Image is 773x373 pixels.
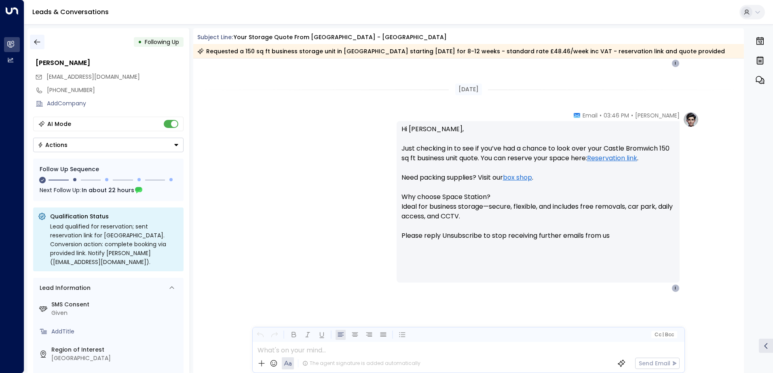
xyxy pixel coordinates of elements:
span: Following Up [145,38,179,46]
div: Next Follow Up: [40,186,177,195]
span: Email [583,111,598,119]
span: [PERSON_NAME] [635,111,680,119]
a: box shop [503,173,532,182]
div: AddCompany [47,99,184,108]
span: • [600,111,602,119]
div: • [138,35,142,49]
div: [DATE] [455,84,482,95]
p: Hi [PERSON_NAME], Just checking in to see if you’ve had a chance to look over your Castle Bromwic... [401,124,675,250]
div: Button group with a nested menu [33,138,184,152]
label: SMS Consent [51,300,180,309]
div: [GEOGRAPHIC_DATA] [51,354,180,363]
img: profile-logo.png [683,111,699,128]
span: In about 22 hours [82,186,134,195]
span: info@shiftmate.co.uk [46,73,140,81]
a: Leads & Conversations [32,7,109,17]
div: I [672,284,680,292]
a: Reservation link [587,153,637,163]
span: Subject Line: [197,33,233,41]
div: I [672,59,680,67]
div: Given [51,309,180,317]
button: Actions [33,138,184,152]
div: [PHONE_NUMBER] [47,86,184,94]
div: AI Mode [47,120,71,128]
button: Redo [269,330,279,340]
button: Undo [255,330,265,340]
div: Your storage quote from [GEOGRAPHIC_DATA] - [GEOGRAPHIC_DATA] [234,33,447,42]
span: • [631,111,633,119]
div: Lead qualified for reservation; sent reservation link for [GEOGRAPHIC_DATA]. Conversion action: c... [50,222,179,266]
div: [PERSON_NAME] [36,58,184,68]
span: Cc Bcc [654,332,674,337]
div: The agent signature is added automatically [302,360,420,367]
span: [EMAIL_ADDRESS][DOMAIN_NAME] [46,73,140,81]
span: 03:46 PM [604,111,629,119]
button: Cc|Bcc [651,331,677,339]
span: | [662,332,664,337]
div: Follow Up Sequence [40,165,177,174]
div: AddTitle [51,327,180,336]
div: Lead Information [37,284,91,292]
div: Requested a 150 sq ft business storage unit in [GEOGRAPHIC_DATA] starting [DATE] for 8-12 weeks -... [197,47,725,55]
label: Region of Interest [51,346,180,354]
p: Qualification Status [50,212,179,220]
div: Actions [38,141,68,149]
